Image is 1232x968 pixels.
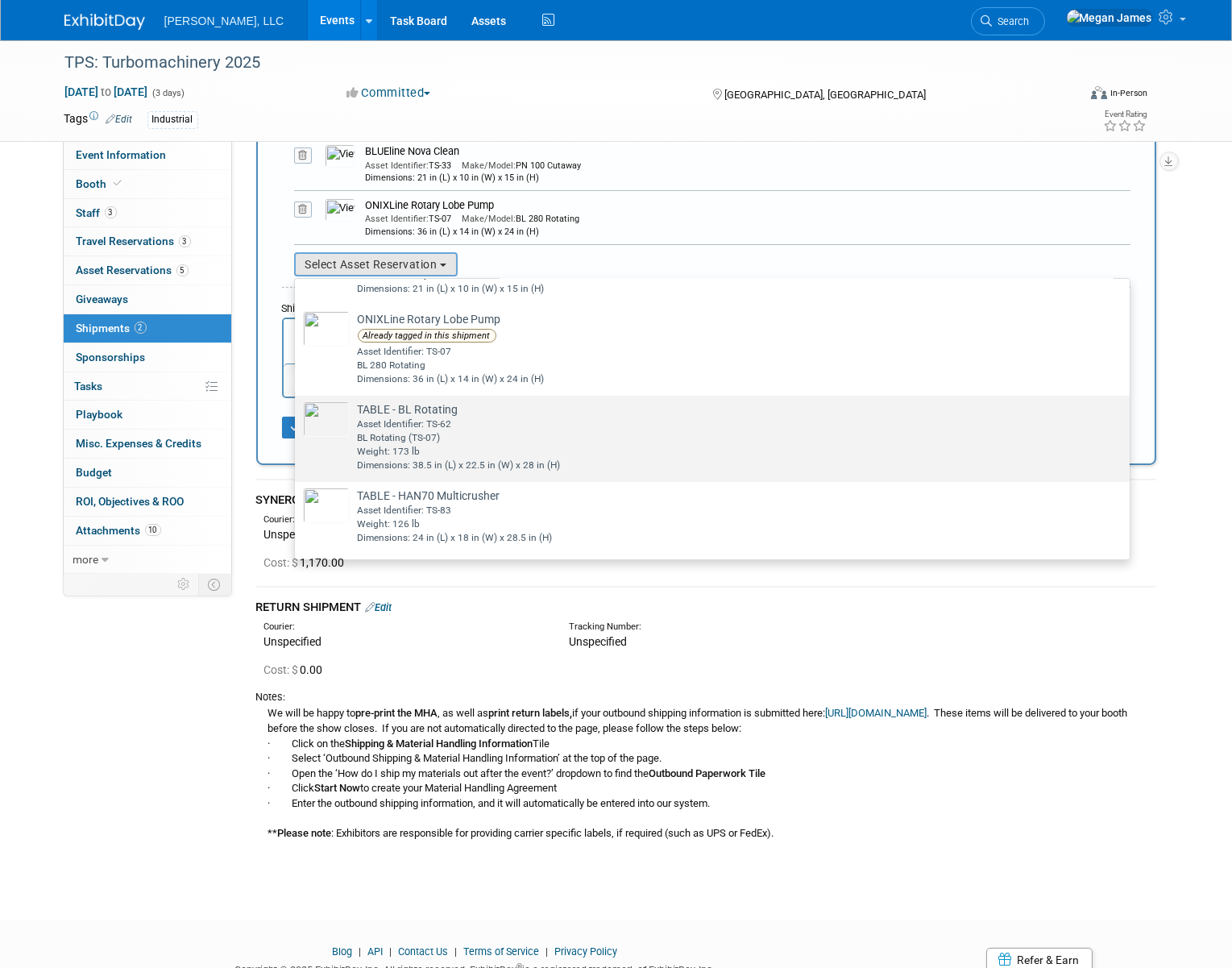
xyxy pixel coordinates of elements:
span: Budget [77,466,113,479]
span: | [386,945,396,958]
span: Make/Model: [463,160,516,171]
span: PN 100 Cutaway [463,160,582,171]
a: Event Information [64,141,231,169]
span: Travel Reservations [77,235,191,247]
span: Search [993,15,1030,27]
div: Asset Identifier: TS-62 [358,418,1097,431]
td: Personalize Event Tab Strip [171,574,199,595]
a: Staff3 [64,199,231,227]
div: Dimensions: 21 in (L) x 10 in (W) x 15 in (H) [358,282,1097,296]
div: RETURN SHIPMENT [256,599,1156,616]
div: Courier: [264,513,545,526]
div: BLUEline Nova Clean [366,144,1130,159]
div: BL Rotating (TS-07) [358,431,1097,445]
span: 3 [179,235,191,247]
div: Unspecified [264,634,545,650]
div: Asset Identifier: TS-07 [358,345,1097,359]
div: Notes: [256,690,1156,704]
div: Dimensions: 38.5 in (L) x 22.5 in (W) x 28 in (H) [358,459,1097,472]
img: Format-Inperson.png [1091,86,1107,99]
a: Misc. Expenses & Credits [64,430,231,458]
span: Sponsorships [77,351,146,364]
span: 0.00 [264,663,330,676]
iframe: Rich Text Area [284,319,1117,364]
div: TPS: Turbomachinery 2025 [60,48,1056,77]
span: Select Asset Reservation [305,258,438,271]
button: Save [282,417,335,439]
span: Asset Reservations [77,264,189,276]
span: [PERSON_NAME], LLC [164,15,284,27]
div: Dimensions: 21 in (L) x 10 in (W) x 15 in (H) [366,172,1122,185]
span: to [99,85,114,98]
div: Courier: [264,621,545,634]
span: Booth [77,177,126,190]
button: Committed [341,85,437,102]
b: Please note [278,827,332,839]
a: Travel Reservations3 [64,227,231,256]
a: Remove [294,150,314,161]
span: [DATE] [DATE] [64,85,149,99]
div: Dimensions: 36 in (L) x 14 in (W) x 24 in (H) [366,226,1122,239]
a: Remove [294,204,314,215]
a: Attachments10 [64,517,231,545]
div: Weight: 173 lb [358,445,1097,459]
b: print return labels, [489,707,573,719]
span: Shipments [77,322,147,334]
td: TABLE - HAN70 Multicrusher [350,488,1097,545]
a: Asset Reservations5 [64,256,231,285]
img: View Images [325,144,355,168]
span: 2 [135,322,147,334]
td: Tags [64,110,133,129]
span: Already tagged in this shipment [358,329,496,343]
span: TS-07 [366,214,452,224]
span: 10 [145,524,161,536]
span: Make/Model: [463,214,516,224]
a: Sponsorships [64,343,231,372]
span: Tasks [75,380,103,393]
div: Event Format [987,84,1147,108]
div: Industrial [147,111,198,128]
span: TS-33 [366,160,452,171]
i: Booth reservation complete [114,179,122,188]
span: Misc. Expenses & Credits [77,437,202,450]
span: Event Information [77,148,167,161]
span: (3 days) [151,88,185,98]
b: Start Now [315,782,361,794]
a: Tasks [64,372,231,401]
span: Unspecified [570,635,628,648]
td: Toggle Event Tabs [198,574,231,595]
div: Event Rating [1103,110,1147,118]
span: Cost: $ [264,556,301,569]
span: | [451,945,462,958]
span: 3 [105,206,117,218]
button: Select Asset Reservation [294,252,458,276]
a: Search [971,7,1045,35]
span: Asset Identifier: [366,214,429,224]
a: Edit [106,114,133,125]
a: ROI, Objectives & ROO [64,488,231,516]
a: Playbook [64,401,231,429]
span: Playbook [77,408,123,421]
a: Booth [64,170,231,198]
span: Staff [77,206,117,219]
div: ONIXLine Rotary Lobe Pump [366,198,1130,213]
span: | [355,945,366,958]
a: Privacy Policy [555,945,618,958]
a: Edit [366,601,392,613]
div: Shipment Notes/Details: [282,294,1118,318]
a: Terms of Service [464,945,540,958]
b: Outbound Paperwork Tile [649,767,766,779]
span: Asset Identifier: [366,160,429,171]
img: ExhibitDay [64,14,145,30]
div: Weight: 126 lb [358,517,1097,531]
div: We will be happy to , as well as if your outbound shipping information is submitted here: . These... [256,704,1156,841]
span: 5 [176,264,189,276]
a: Shipments2 [64,314,231,343]
span: [GEOGRAPHIC_DATA], [GEOGRAPHIC_DATA] [724,89,926,101]
div: Unspecified [264,526,545,542]
span: Attachments [77,524,161,537]
span: Cost: $ [264,663,301,676]
a: Budget [64,459,231,487]
div: SYNERGY SHIPMENT [256,492,1156,509]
